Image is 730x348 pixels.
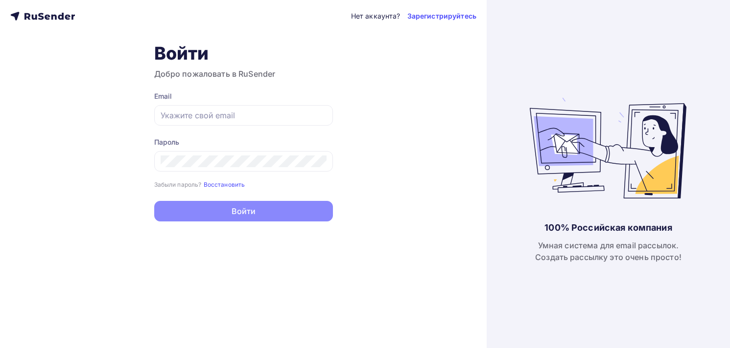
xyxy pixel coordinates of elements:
[161,109,327,121] input: Укажите свой email
[154,91,333,101] div: Email
[407,11,476,21] a: Зарегистрируйтесь
[351,11,400,21] div: Нет аккаунта?
[544,222,672,234] div: 100% Российская компания
[154,68,333,80] h3: Добро пожаловать в RuSender
[154,137,333,147] div: Пароль
[154,43,333,64] h1: Войти
[204,181,245,188] small: Восстановить
[154,181,202,188] small: Забыли пароль?
[204,180,245,188] a: Восстановить
[535,239,682,263] div: Умная система для email рассылок. Создать рассылку это очень просто!
[154,201,333,221] button: Войти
